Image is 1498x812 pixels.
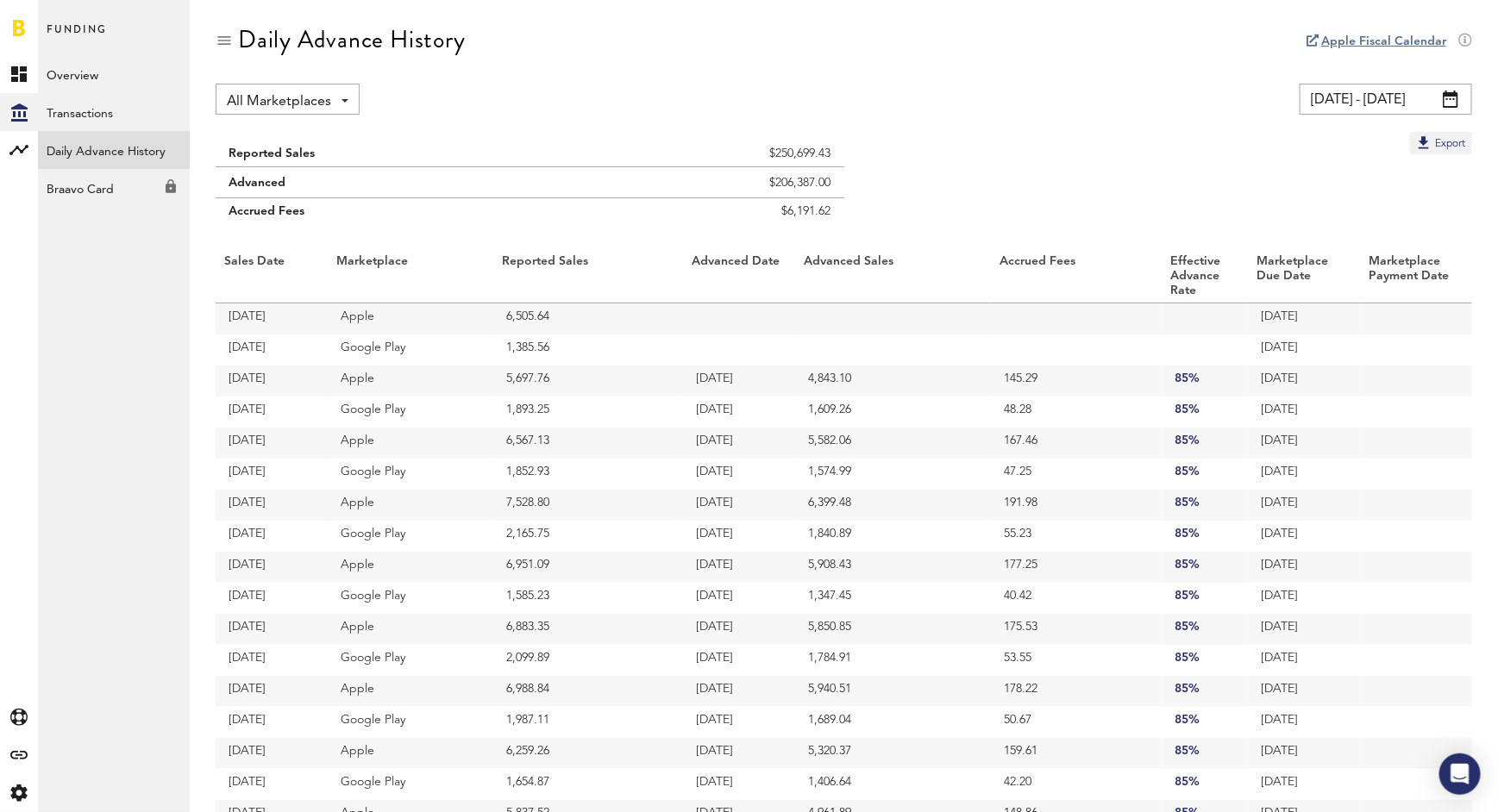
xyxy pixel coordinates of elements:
td: 2,099.89 [493,645,683,676]
td: [DATE] [683,490,795,521]
td: 85% [1162,614,1248,645]
td: Accrued Fees [216,198,569,234]
td: [DATE] [216,676,328,707]
td: [DATE] [1248,552,1360,583]
td: Google Play [328,583,493,614]
td: 50.67 [991,707,1162,738]
td: 6,399.48 [795,490,991,521]
td: [DATE] [216,738,328,769]
td: [DATE] [1248,303,1360,334]
td: 6,988.84 [493,676,683,707]
td: [DATE] [683,738,795,769]
td: [DATE] [1248,645,1360,676]
td: Google Play [328,521,493,552]
th: Advanced Sales [795,250,991,303]
td: Google Play [328,645,493,676]
td: 2,165.75 [493,521,683,552]
th: Accrued Fees [991,250,1162,303]
td: 1,689.04 [795,707,991,738]
td: Google Play [328,769,493,800]
th: Marketplace [328,250,493,303]
td: [DATE] [216,707,328,738]
td: 85% [1162,583,1248,614]
div: Braavo Card [38,169,190,200]
td: Advanced [216,167,569,198]
td: [DATE] [216,365,328,397]
th: Marketplace Due Date [1248,250,1360,303]
td: 1,585.23 [493,583,683,614]
td: [DATE] [216,645,328,676]
td: 85% [1162,676,1248,707]
td: 85% [1162,645,1248,676]
td: [DATE] [216,583,328,614]
th: Sales Date [216,250,328,303]
td: [DATE] [1248,459,1360,490]
td: [DATE] [683,521,795,552]
span: Support [36,12,98,28]
td: [DATE] [1248,769,1360,800]
img: Export [1415,134,1432,151]
div: Open Intercom Messenger [1439,753,1481,795]
td: 48.28 [991,397,1162,428]
td: 145.29 [991,365,1162,397]
td: 85% [1162,459,1248,490]
td: [DATE] [1248,738,1360,769]
th: Advanced Date [683,250,795,303]
td: 177.25 [991,552,1162,583]
td: [DATE] [683,365,795,397]
td: [DATE] [683,676,795,707]
td: 85% [1162,769,1248,800]
td: 175.53 [991,614,1162,645]
td: [DATE] [683,645,795,676]
td: $6,191.62 [569,198,844,234]
td: [DATE] [1248,614,1360,645]
td: $250,699.43 [569,132,844,167]
td: [DATE] [216,769,328,800]
td: Apple [328,614,493,645]
td: Google Play [328,334,493,365]
td: 47.25 [991,459,1162,490]
td: Google Play [328,707,493,738]
td: 6,883.35 [493,614,683,645]
td: 191.98 [991,490,1162,521]
td: [DATE] [216,397,328,428]
a: Transactions [38,93,190,131]
td: 5,908.43 [795,552,991,583]
td: 5,940.51 [795,676,991,707]
td: [DATE] [683,552,795,583]
td: [DATE] [1248,428,1360,459]
td: $206,387.00 [569,167,844,198]
a: Overview [38,55,190,93]
td: 5,320.37 [795,738,991,769]
td: [DATE] [216,521,328,552]
a: Daily Advance History [38,131,190,169]
span: All Marketplaces [227,87,331,116]
td: 7,528.80 [493,490,683,521]
td: 85% [1162,552,1248,583]
td: Apple [328,552,493,583]
td: [DATE] [1248,521,1360,552]
td: 159.61 [991,738,1162,769]
td: 6,567.13 [493,428,683,459]
td: 42.20 [991,769,1162,800]
td: [DATE] [683,707,795,738]
td: 4,843.10 [795,365,991,397]
td: 85% [1162,521,1248,552]
td: 55.23 [991,521,1162,552]
td: [DATE] [1248,397,1360,428]
td: 1,609.26 [795,397,991,428]
td: Apple [328,738,493,769]
td: 1,784.91 [795,645,991,676]
td: 53.55 [991,645,1162,676]
td: 6,505.64 [493,303,683,334]
td: [DATE] [1248,583,1360,614]
td: 5,697.76 [493,365,683,397]
td: Google Play [328,397,493,428]
th: Effective Advance Rate [1162,250,1248,303]
td: 5,582.06 [795,428,991,459]
button: Export [1410,132,1472,154]
td: Apple [328,303,493,334]
td: 85% [1162,428,1248,459]
td: 6,259.26 [493,738,683,769]
th: Marketplace Payment Date [1360,250,1472,303]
